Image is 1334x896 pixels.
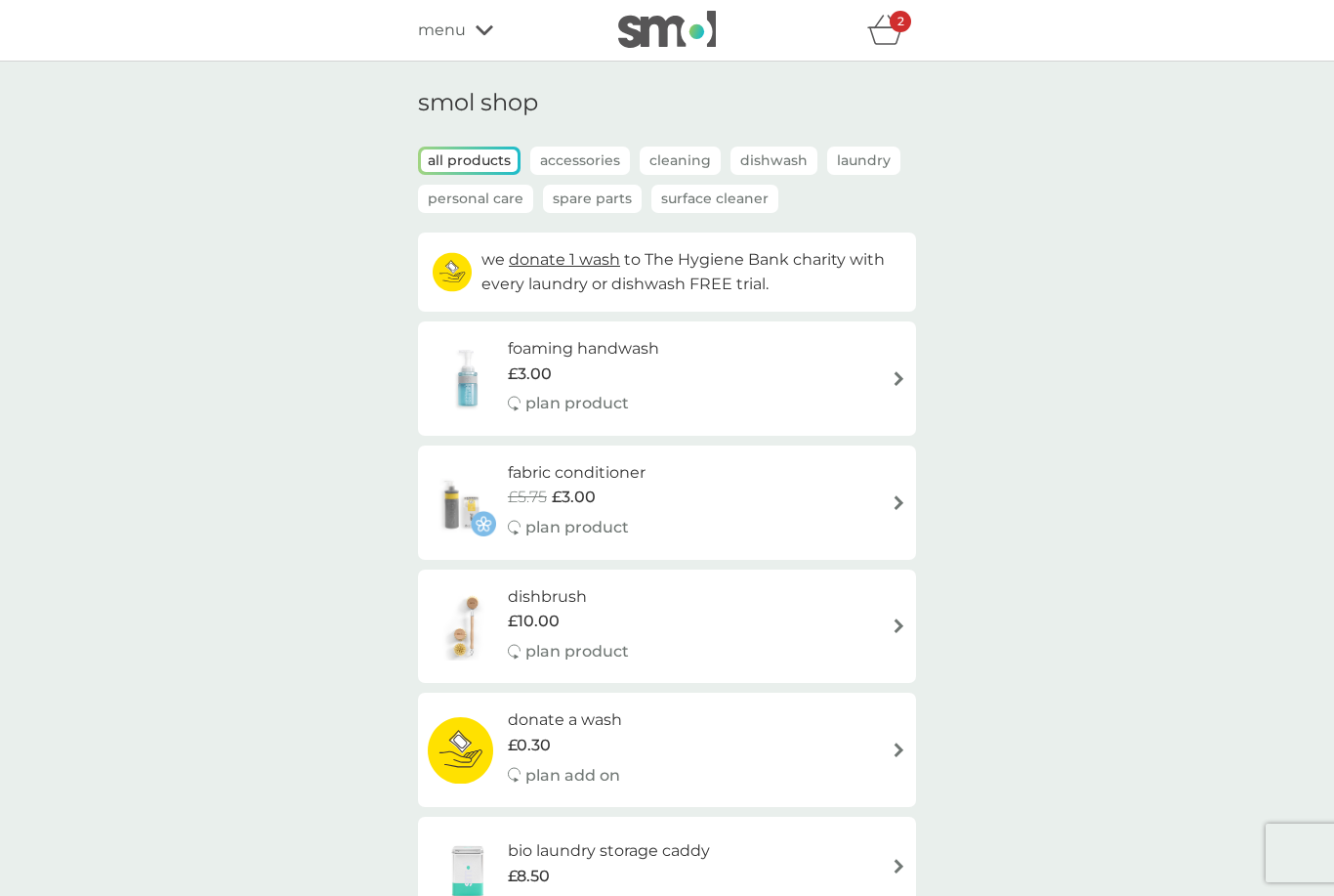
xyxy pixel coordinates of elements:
h6: donate a wash [508,707,622,733]
span: £10.00 [508,609,560,634]
button: all products [421,149,518,172]
button: Cleaning [640,147,721,175]
span: £8.50 [508,864,550,889]
div: basket [867,11,916,50]
p: plan product [525,391,629,416]
img: arrow right [892,743,906,757]
img: arrow right [892,371,906,386]
img: dishbrush [428,592,508,661]
img: fabric conditioner [428,468,496,536]
h1: smol shop [418,89,916,117]
button: Surface Cleaner [651,185,778,213]
span: menu [418,18,466,43]
img: arrow right [892,619,906,633]
p: plan product [525,515,629,540]
h6: fabric conditioner [508,460,646,486]
button: Dishwash [730,147,817,175]
p: plan add on [525,763,620,789]
span: £3.00 [508,362,552,387]
button: Spare Parts [543,185,642,213]
button: Laundry [827,147,900,175]
span: donate 1 wash [509,250,620,269]
button: Personal Care [418,185,533,213]
img: foaming handwash [428,344,508,412]
h6: foaming handwash [508,336,659,362]
img: arrow right [892,859,906,874]
img: donate a wash [428,716,493,785]
h6: dishbrush [508,584,629,610]
p: plan product [525,639,629,664]
span: £0.30 [508,733,551,758]
h6: bio laundry storage caddy [508,838,710,864]
span: £3.00 [552,485,596,510]
button: Accessories [530,147,630,175]
img: arrow right [892,495,906,510]
img: smol [618,11,716,48]
p: we to The Hygiene Bank charity with every laundry or dishwash FREE trial. [481,247,901,297]
span: £5.75 [508,485,547,510]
